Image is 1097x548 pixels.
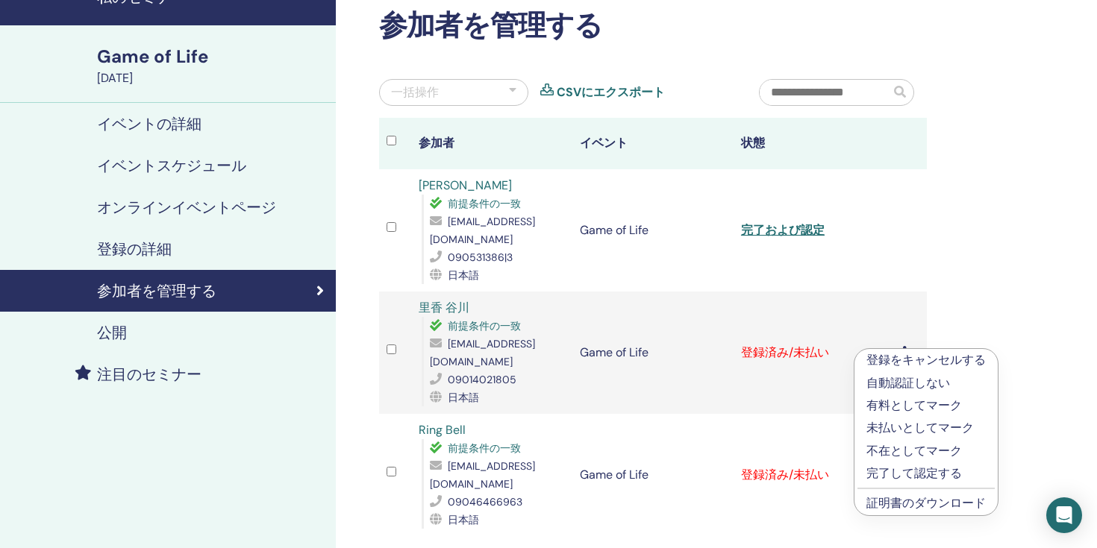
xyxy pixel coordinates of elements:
[430,215,535,246] span: [EMAIL_ADDRESS][DOMAIN_NAME]
[448,319,521,333] span: 前提条件の一致
[24,39,36,52] img: website_grey.svg
[42,24,73,36] div: v 4.0.25
[88,44,336,87] a: Game of Life[DATE]
[97,115,201,133] h4: イベントの詳細
[97,198,276,216] h4: オンラインイベントページ
[24,24,36,36] img: logo_orange.svg
[97,365,201,383] h4: 注目のセミナー
[51,88,63,100] img: tab_domain_overview_orange.svg
[448,373,516,386] span: 09014021805
[391,84,439,101] div: 一括操作
[557,84,665,101] a: CSVにエクスポート
[419,177,512,193] a: [PERSON_NAME]
[419,300,469,315] a: 里香 谷川
[734,118,895,169] th: 状態
[866,351,986,369] p: 登録をキャンセルする
[97,324,127,341] h4: 公開
[97,69,327,87] div: [DATE]
[97,282,216,300] h4: 参加者を管理する
[379,9,927,43] h2: 参加者を管理する
[448,251,513,264] span: 090531386|3
[448,268,479,282] span: 日本語
[572,414,734,536] td: Game of Life
[572,169,734,292] td: Game of Life
[430,459,535,491] span: [EMAIL_ADDRESS][DOMAIN_NAME]
[411,118,572,169] th: 参加者
[866,419,986,437] p: 未払いとしてマーク
[419,422,466,438] a: Ring Bell
[97,157,246,174] h4: イベントスケジュール
[866,442,986,460] p: 不在としてマーク
[741,222,825,238] a: 完了および認定
[39,39,172,52] div: ドメイン: [DOMAIN_NAME]
[866,495,986,511] a: 証明書のダウンロード
[97,240,172,258] h4: 登録の詳細
[430,337,535,368] span: [EMAIL_ADDRESS][DOMAIN_NAME]
[173,89,240,99] div: キーワード流入
[866,397,986,415] p: 有料としてマーク
[1046,497,1082,533] div: Open Intercom Messenger
[97,44,327,69] div: Game of Life
[157,88,169,100] img: tab_keywords_by_traffic_grey.svg
[448,441,521,455] span: 前提条件の一致
[448,495,522,508] span: 09046466963
[448,513,479,526] span: 日本語
[448,391,479,404] span: 日本語
[572,118,734,169] th: イベント
[866,464,986,482] p: 完了して認定する
[572,292,734,414] td: Game of Life
[67,89,125,99] div: ドメイン概要
[448,197,521,210] span: 前提条件の一致
[866,374,986,392] p: 自動認証しない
